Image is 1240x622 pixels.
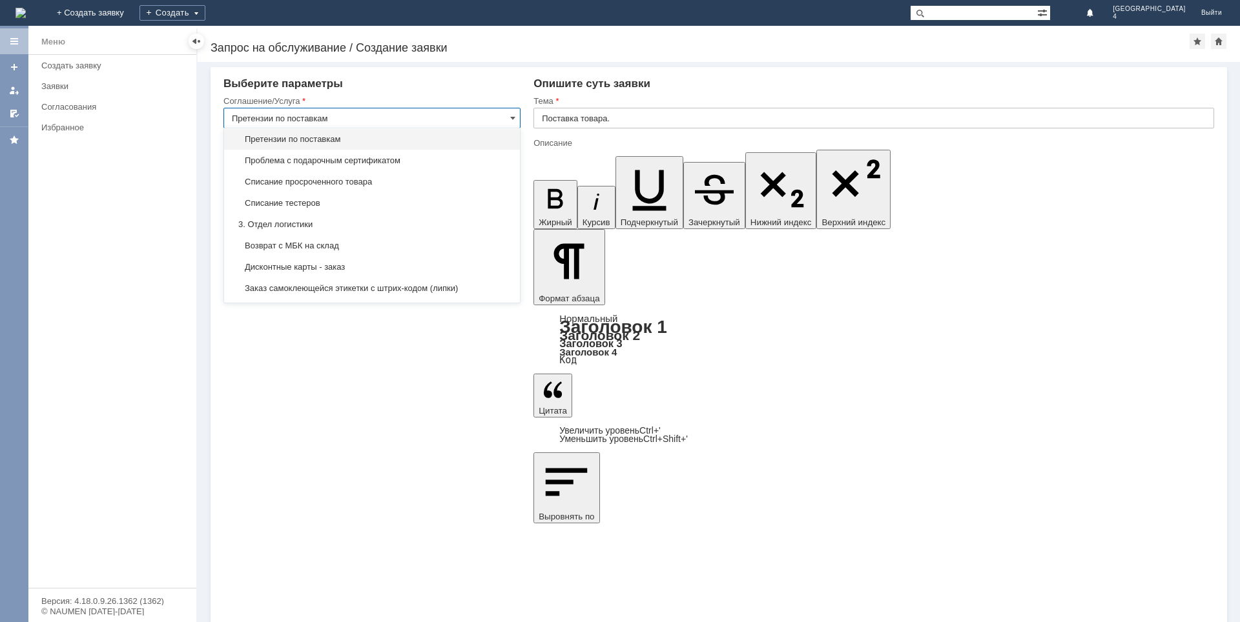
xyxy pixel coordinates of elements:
button: Формат абзаца [533,229,604,305]
div: Создать [139,5,205,21]
span: Заказ самоклеющейся этикетки с штрих-кодом (липки) [232,283,512,294]
span: Выберите параметры [223,77,343,90]
img: logo [15,8,26,18]
div: Соглашение/Услуга [223,97,518,105]
a: Заявки [36,76,194,96]
button: Зачеркнутый [683,162,745,229]
div: Создать заявку [41,61,189,70]
div: Цитата [533,426,1214,443]
div: Крем-краска для волос 6.70(Шоколадно коричневый) пришло 7 штук, по факту должно быть 5 [5,26,189,57]
a: Перейти на домашнюю страницу [15,8,26,18]
div: Заявки [41,81,189,91]
button: Верхний индекс [816,150,891,229]
button: Курсив [577,186,615,229]
a: Заголовок 4 [559,346,617,357]
button: Выровнять по [533,452,599,523]
span: Проблема с подарочным сертификатом [232,155,512,166]
span: 3. Отдел логистики [232,219,512,230]
div: Версия: 4.18.0.9.26.1362 (1362) [41,597,183,605]
div: © NAUMEN [DATE]-[DATE] [41,607,183,616]
span: Выровнять по [539,512,594,521]
div: Тушь для ресниц Perfect color(веер пышных ресниц) пришло 2 штуки, по факту должна быть 1. [5,57,189,88]
a: Заголовок 2 [559,328,640,343]
span: Списание тестеров [232,198,512,208]
button: Цитата [533,374,572,417]
button: Жирный [533,180,577,229]
div: Добавить в избранное [1190,34,1205,49]
div: Описание [533,139,1212,147]
a: Создать заявку [36,55,194,75]
div: Скрыть меню [189,34,204,49]
a: Мои согласования [4,103,25,124]
button: Подчеркнутый [615,156,683,229]
a: Создать заявку [4,57,25,77]
div: Меню [41,34,65,50]
span: Ctrl+' [639,425,661,436]
button: Нижний индекс [745,152,817,229]
span: Возврат с МБК на склад [232,241,512,251]
span: Жирный [539,217,572,227]
a: Согласования [36,97,194,117]
span: Подчеркнутый [621,217,678,227]
span: Опишите суть заявки [533,77,650,90]
span: Ctrl+Shift+' [643,434,688,444]
span: Списание просроченного товара [232,177,512,187]
span: Дисконтные карты - заказ [232,262,512,272]
div: Формат абзаца [533,314,1214,365]
span: Зачеркнутый [688,217,740,227]
div: накладная от [DATE] РТ-00057038. [5,5,189,15]
span: Формат абзаца [539,294,599,303]
div: Сделать домашней страницей [1211,34,1226,49]
div: Запрос на обслуживание / Создание заявки [211,41,1190,54]
a: Decrease [559,434,688,444]
a: Заголовок 1 [559,317,667,337]
span: Цитата [539,406,567,416]
span: 4 [1113,13,1186,21]
div: Согласования [41,102,189,112]
span: Нижний индекс [750,217,812,227]
span: Претензии по поставкам [232,134,512,145]
a: Increase [559,425,661,436]
div: 2 расхождения: [5,15,189,26]
span: Курсив [583,217,610,227]
a: Мои заявки [4,80,25,101]
span: Расширенный поиск [1037,6,1050,18]
a: Заголовок 3 [559,337,622,349]
span: [GEOGRAPHIC_DATA] [1113,5,1186,13]
span: Верхний индекс [821,217,885,227]
div: Тема [533,97,1212,105]
div: Избранное [41,123,174,132]
a: Код [559,354,577,366]
a: Нормальный [559,313,617,324]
